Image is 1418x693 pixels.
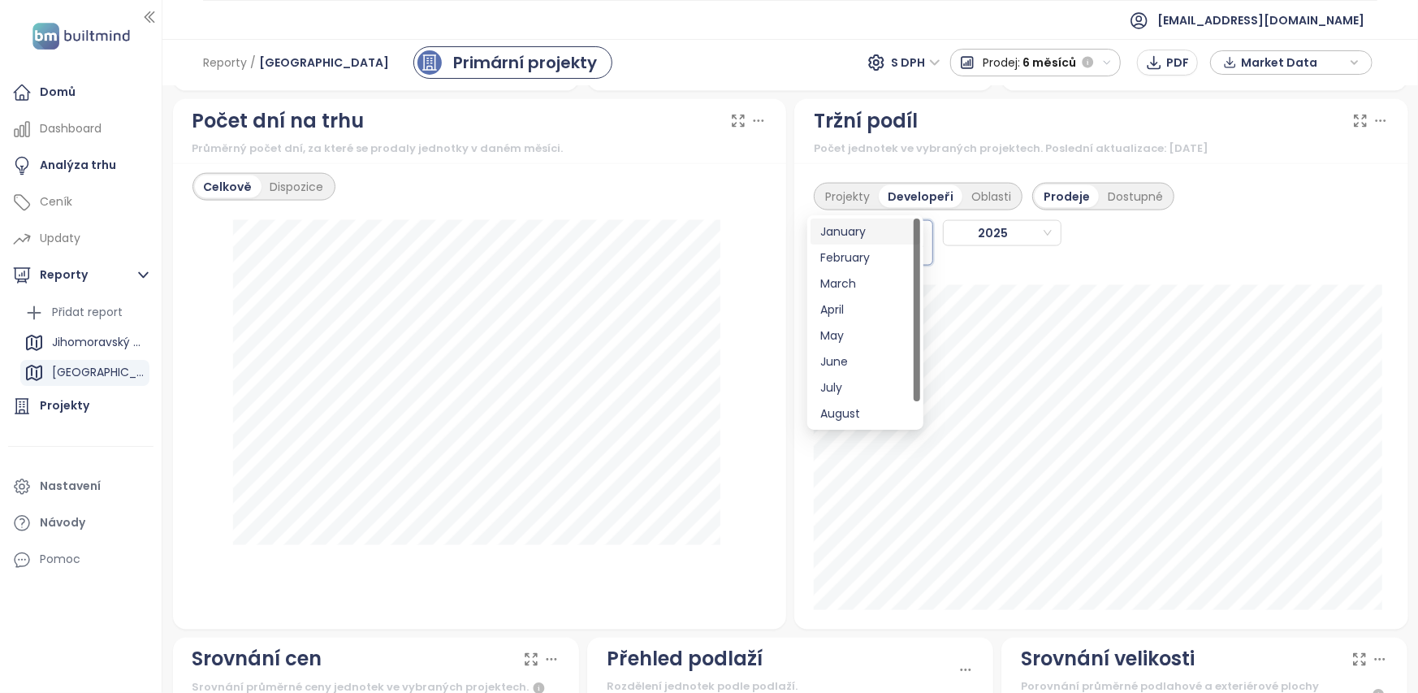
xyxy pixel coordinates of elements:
[20,300,149,326] div: Přidat report
[40,192,72,212] div: Ceník
[52,302,123,323] div: Přidat report
[1166,54,1189,71] span: PDF
[1022,48,1076,77] span: 6 měsíců
[820,301,910,318] div: April
[1035,185,1099,208] div: Prodeje
[1157,1,1364,40] span: [EMAIL_ADDRESS][DOMAIN_NAME]
[811,323,920,349] div: May
[52,362,145,383] div: [GEOGRAPHIC_DATA]
[820,353,910,370] div: June
[820,249,910,266] div: February
[820,223,910,240] div: January
[195,175,262,198] div: Celkově
[453,50,597,75] div: Primární projekty
[811,375,920,401] div: July
[811,271,920,297] div: March
[8,470,153,503] a: Nastavení
[816,185,879,208] div: Projekty
[192,106,365,136] div: Počet dní na trhu
[262,175,333,198] div: Dispozice
[40,549,80,570] div: Pomoc
[950,49,1122,76] button: Prodej:6 měsíců
[811,297,920,323] div: April
[8,544,153,576] div: Pomoc
[413,46,612,79] a: primary
[892,50,940,75] span: S DPH
[40,82,76,102] div: Domů
[20,330,149,356] div: Jihomoravský kraj
[192,644,322,675] div: Srovnání cen
[40,476,101,496] div: Nastavení
[811,245,920,271] div: February
[962,185,1020,208] div: Oblasti
[820,405,910,422] div: August
[52,332,145,353] div: Jihomoravský kraj
[40,155,116,175] div: Analýza trhu
[8,390,153,422] a: Projekty
[8,76,153,109] a: Domů
[28,19,135,53] img: logo
[8,223,153,255] a: Updaty
[20,360,149,386] div: [GEOGRAPHIC_DATA]
[1137,50,1198,76] button: PDF
[8,113,153,145] a: Dashboard
[814,141,1389,157] div: Počet jednotek ve vybraných projektech. Poslední aktualizace: [DATE]
[8,149,153,182] a: Analýza trhu
[8,186,153,219] a: Ceník
[811,349,920,375] div: June
[250,48,256,77] span: /
[8,507,153,539] a: Návody
[192,141,767,157] div: Průměrný počet dní, za které se prodaly jednotky v daném měsíci.
[607,644,763,675] div: Přehled podlaží
[40,228,80,249] div: Updaty
[40,513,85,533] div: Návody
[820,275,910,292] div: March
[984,48,1021,77] span: Prodej:
[879,185,962,208] div: Developeři
[820,379,910,396] div: July
[1021,644,1195,675] div: Srovnání velikosti
[814,106,918,136] div: Tržní podíl
[1099,185,1172,208] div: Dostupné
[40,119,102,139] div: Dashboard
[203,48,247,77] span: Reporty
[1219,50,1364,75] div: button
[949,221,1053,245] span: 2025
[820,327,910,344] div: May
[811,401,920,427] div: August
[259,48,389,77] span: [GEOGRAPHIC_DATA]
[40,396,89,416] div: Projekty
[811,219,920,245] div: January
[8,259,153,292] button: Reporty
[1241,50,1346,75] span: Market Data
